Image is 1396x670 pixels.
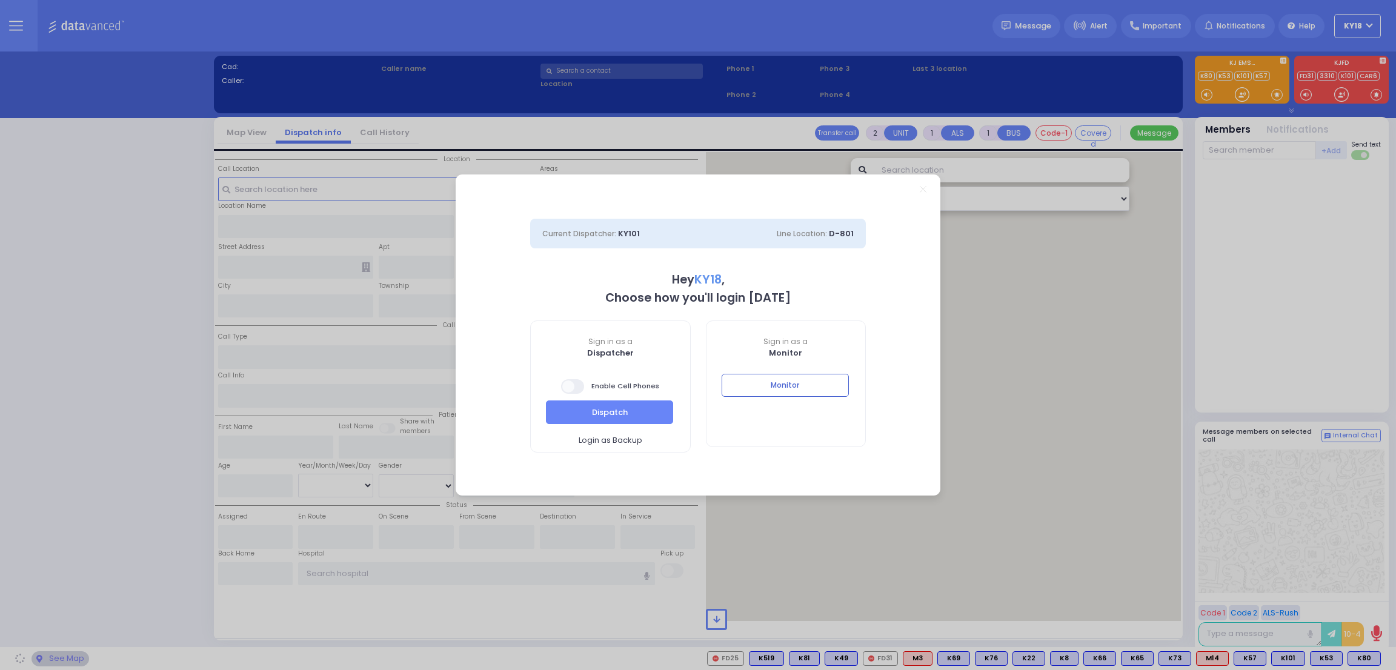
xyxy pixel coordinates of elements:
[531,336,690,347] span: Sign in as a
[587,347,634,359] b: Dispatcher
[920,186,926,193] a: Close
[546,400,673,423] button: Dispatch
[706,336,866,347] span: Sign in as a
[561,378,659,395] span: Enable Cell Phones
[579,434,642,446] span: Login as Backup
[769,347,802,359] b: Monitor
[722,374,849,397] button: Monitor
[777,228,827,239] span: Line Location:
[618,228,640,239] span: KY101
[672,271,725,288] b: Hey ,
[542,228,616,239] span: Current Dispatcher:
[829,228,854,239] span: D-801
[605,290,791,306] b: Choose how you'll login [DATE]
[694,271,722,288] span: KY18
